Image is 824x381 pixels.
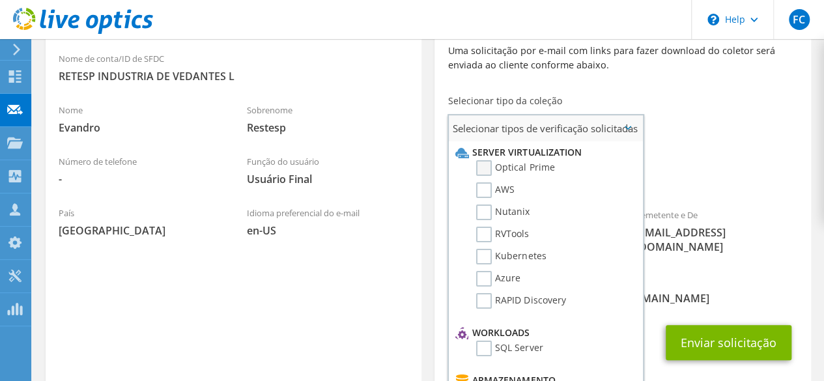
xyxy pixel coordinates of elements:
label: Kubernetes [476,249,546,264]
svg: \n [707,14,719,25]
span: [EMAIL_ADDRESS][DOMAIN_NAME] [636,225,798,254]
label: AWS [476,182,515,198]
span: RETESP INDUSTRIA DE VEDANTES L [59,69,408,83]
span: en-US [247,223,409,238]
div: País [46,199,234,244]
label: Azure [476,271,520,287]
div: Idioma preferencial do e-mail [234,199,422,244]
label: Optical Prime [476,160,554,176]
span: Evandro [59,120,221,135]
span: Selecionar tipos de verificação solicitadas [449,115,642,141]
label: RVTools [476,227,529,242]
span: - [59,172,221,186]
div: Sobrenome [234,96,422,141]
p: Uma solicitação por e-mail com links para fazer download do coletor será enviada ao cliente confo... [448,44,797,72]
li: Workloads [452,325,636,341]
div: Remetente e De [623,201,811,261]
div: Para [434,201,623,261]
li: Server Virtualization [452,145,636,160]
span: Usuário Final [247,172,409,186]
label: SQL Server [476,341,543,356]
span: FC [789,9,810,30]
div: Número de telefone [46,148,234,193]
div: CC e Responder para [434,267,810,312]
div: Coleções solicitadas [434,147,810,195]
span: Restesp [247,120,409,135]
div: Nome de conta/ID de SFDC [46,45,421,90]
label: Selecionar tipo da coleção [448,94,561,107]
span: [GEOGRAPHIC_DATA] [59,223,221,238]
button: Enviar solicitação [666,325,791,360]
label: RAPID Discovery [476,293,565,309]
div: Nome [46,96,234,141]
label: Nutanix [476,205,530,220]
div: Função do usuário [234,148,422,193]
